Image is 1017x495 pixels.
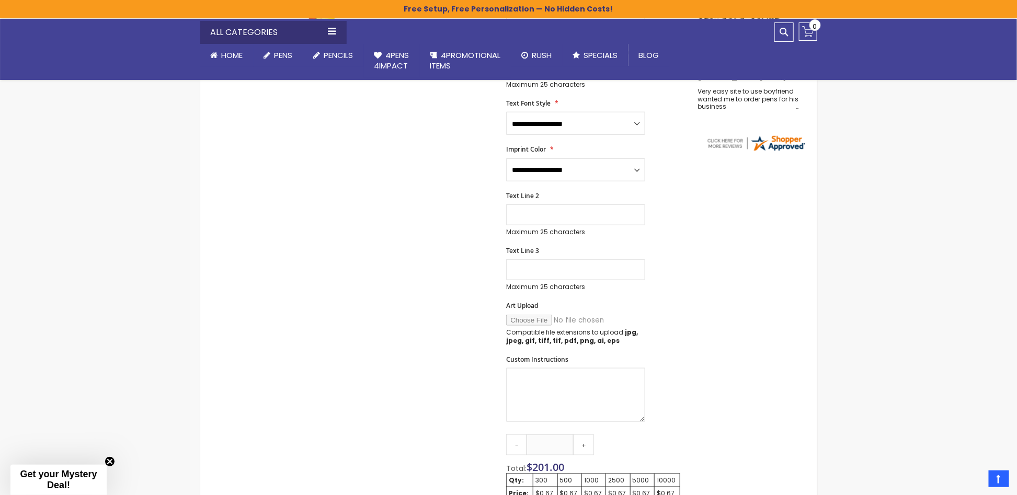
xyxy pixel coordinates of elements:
p: Maximum 25 characters [506,80,645,89]
span: Specials [584,50,618,61]
p: Maximum 25 characters [506,283,645,291]
span: Rush [532,50,552,61]
span: Pencils [324,50,353,61]
span: 201.00 [532,460,564,474]
button: Close teaser [105,456,115,467]
a: + [573,434,594,455]
a: Pens [254,44,303,67]
span: $ [527,460,564,474]
a: 4PROMOTIONALITEMS [420,44,511,78]
span: Get your Mystery Deal! [20,469,97,490]
span: Pens [275,50,293,61]
a: - [506,434,527,455]
div: Very easy site to use boyfriend wanted me to order pens for his business [698,88,799,110]
img: 4pens.com widget logo [706,134,806,153]
div: 2500 [608,476,627,485]
a: 4Pens4impact [364,44,420,78]
span: 4Pens 4impact [374,50,409,71]
span: Home [222,50,243,61]
div: 1000 [584,476,603,485]
a: 4pens.com certificate URL [706,146,806,155]
span: 4PROMOTIONAL ITEMS [430,50,501,71]
a: Specials [563,44,629,67]
a: Blog [629,44,670,67]
span: Text Line 3 [506,246,539,255]
span: Custom Instructions [506,355,568,364]
div: 5000 [633,476,652,485]
a: 0 [799,22,817,41]
div: All Categories [200,21,347,44]
a: Pencils [303,44,364,67]
strong: jpg, jpeg, gif, tiff, tif, pdf, png, ai, eps [506,328,638,345]
span: Art Upload [506,301,538,310]
div: 500 [560,476,579,485]
span: 0 [813,21,817,31]
p: Maximum 25 characters [506,228,645,236]
p: Compatible file extensions to upload: [506,328,645,345]
iframe: Google Customer Reviews [931,467,1017,495]
span: Text Line 2 [506,191,539,200]
strong: Qty: [509,476,524,485]
span: Blog [639,50,659,61]
a: Home [200,44,254,67]
span: Text Font Style [506,99,551,108]
div: 300 [535,476,555,485]
div: 10000 [657,476,678,485]
div: Get your Mystery Deal!Close teaser [10,465,107,495]
span: Imprint Color [506,145,546,154]
span: Total: [506,463,527,474]
a: Rush [511,44,563,67]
